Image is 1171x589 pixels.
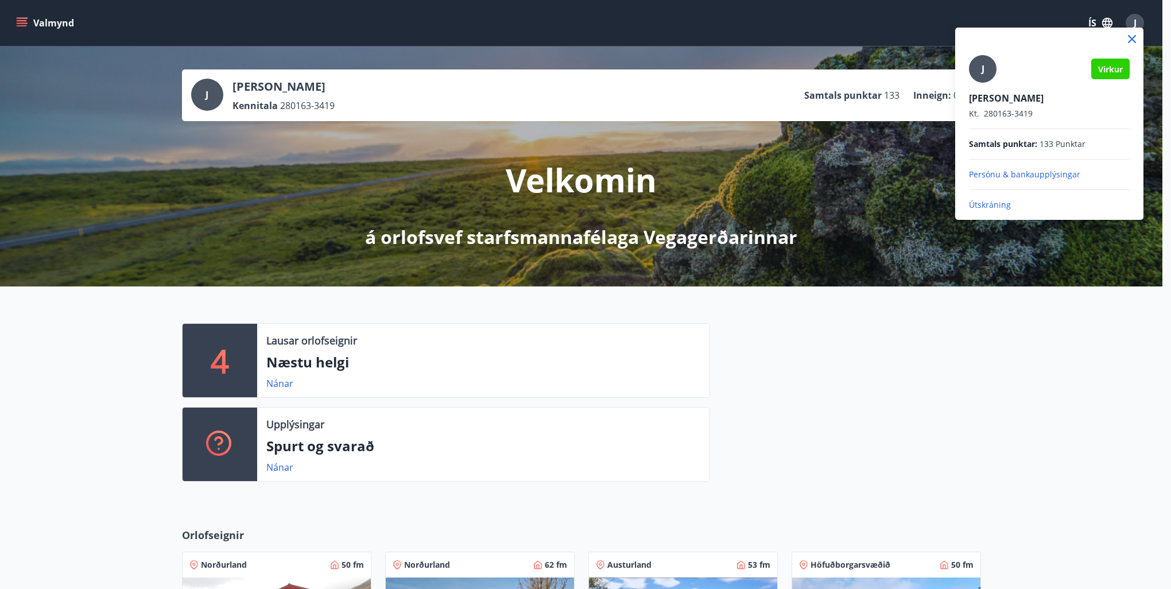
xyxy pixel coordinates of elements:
span: Virkur [1098,64,1123,75]
p: [PERSON_NAME] [969,92,1130,104]
span: J [982,63,984,75]
p: 280163-3419 [969,108,1130,119]
span: Samtals punktar : [969,138,1037,150]
span: Kt. [969,108,979,119]
p: Persónu & bankaupplýsingar [969,169,1130,180]
p: Útskráning [969,199,1130,211]
span: 133 Punktar [1040,138,1085,150]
